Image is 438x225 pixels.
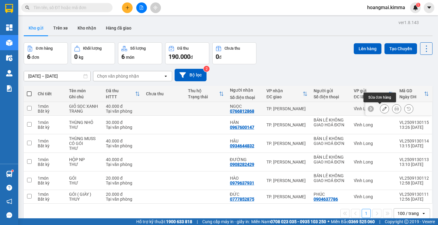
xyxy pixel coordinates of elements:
[103,86,143,102] th: Toggle SortBy
[106,94,135,99] div: HTTT
[230,125,254,130] div: 0967600147
[69,197,100,202] div: THUY
[139,5,144,10] span: file-add
[314,88,348,93] div: Người gửi
[38,192,63,197] div: 1 món
[398,19,419,26] div: ver 1.8.143
[354,178,393,183] div: Vĩnh Long
[399,176,429,181] div: VL2509130112
[314,155,348,164] div: BÁN LẺ KHÔNG GIAO HOÁ ĐƠN
[48,21,73,35] button: Trên xe
[118,42,162,64] button: Số lượng6món
[106,120,140,125] div: 30.000 đ
[399,88,424,93] div: Mã GD
[185,86,227,102] th: Toggle SortBy
[230,181,254,185] div: 0979637931
[354,106,393,111] div: Vĩnh Long
[125,5,130,10] span: plus
[69,120,100,125] div: THÙNG NHỎ
[230,139,260,143] div: HẬU
[404,220,408,224] span: copyright
[354,141,393,146] div: Vĩnh Long
[69,104,100,109] div: GIỎ SỌC XANH
[36,46,53,51] div: Đơn hàng
[38,176,63,181] div: 1 món
[25,5,30,10] span: search
[69,162,100,167] div: THƯ
[351,86,396,102] th: Toggle SortBy
[190,55,193,60] span: đ
[177,46,189,51] div: Đã thu
[121,53,125,60] span: 6
[328,220,329,223] span: ⚪️
[314,94,348,99] div: Số điện thoại
[380,104,389,113] div: Sửa đơn hàng
[6,40,12,46] img: warehouse-icon
[153,5,158,10] span: aim
[165,42,209,64] button: Đã thu190.000đ
[399,157,429,162] div: VL2509130113
[398,210,419,216] div: 100 / trang
[6,185,12,191] span: question-circle
[6,24,12,31] img: dashboard-icon
[106,88,135,93] div: Đã thu
[38,157,63,162] div: 1 món
[331,218,375,225] span: Miền Bắc
[69,125,100,130] div: THƯ
[399,94,424,99] div: Ngày ĐH
[399,120,429,125] div: VL2509130115
[354,122,393,127] div: Vĩnh Long
[6,55,12,61] img: warehouse-icon
[314,173,348,183] div: BÁN LẺ KHÔNG GIAO HOÁ ĐƠN
[266,160,308,164] div: TP. [PERSON_NAME]
[69,88,100,93] div: Tên món
[38,139,63,143] div: 1 món
[106,109,140,114] div: Tại văn phòng
[5,20,35,49] div: BÁN LẺ KHÔNG GIAO HOÁ ĐƠN
[130,46,146,51] div: Số lượng
[230,95,260,100] div: Số điện thoại
[74,53,78,60] span: 0
[314,136,348,146] div: BÁN LẺ KHÔNG GIAO HOÁ ĐƠN
[40,20,88,27] div: NHƠN
[122,2,133,13] button: plus
[251,218,326,225] span: Miền Nam
[32,55,39,60] span: đơn
[188,88,219,93] div: Thu hộ
[38,109,63,114] div: Bất kỳ
[224,46,240,51] div: Chưa thu
[5,4,13,13] img: logo-vxr
[354,160,393,164] div: Vĩnh Long
[38,125,63,130] div: Bất kỳ
[202,218,250,225] span: Cung cấp máy in - giấy in:
[83,46,102,51] div: Khối lượng
[146,91,182,96] div: Chưa thu
[426,5,432,10] span: caret-down
[106,192,140,197] div: 20.000 đ
[230,143,254,148] div: 0934644832
[38,162,63,167] div: Bất kỳ
[97,73,139,79] div: Chọn văn phòng nhận
[363,93,396,102] div: Sửa đơn hàng
[106,104,140,109] div: 40.000 đ
[24,21,48,35] button: Kho gửi
[136,2,147,13] button: file-add
[69,192,100,197] div: GÓI ( GIÀY )
[230,157,260,162] div: ĐƯỜNG
[354,94,388,99] div: ĐC lấy
[266,194,308,199] div: TP. [PERSON_NAME]
[424,2,434,13] button: caret-down
[40,6,54,12] span: Nhận:
[270,219,326,224] strong: 0708 023 035 - 0935 103 250
[79,55,83,60] span: kg
[396,86,432,102] th: Toggle SortBy
[106,139,140,143] div: 40.000 đ
[38,91,63,96] div: Chi tiết
[399,181,429,185] div: 12:58 [DATE]
[399,192,429,197] div: VL2509130111
[349,219,375,224] strong: 0369 525 060
[6,70,12,76] img: warehouse-icon
[69,136,100,146] div: THÙNG MUSS CÓ GÓI
[6,212,12,218] span: message
[6,199,12,204] span: notification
